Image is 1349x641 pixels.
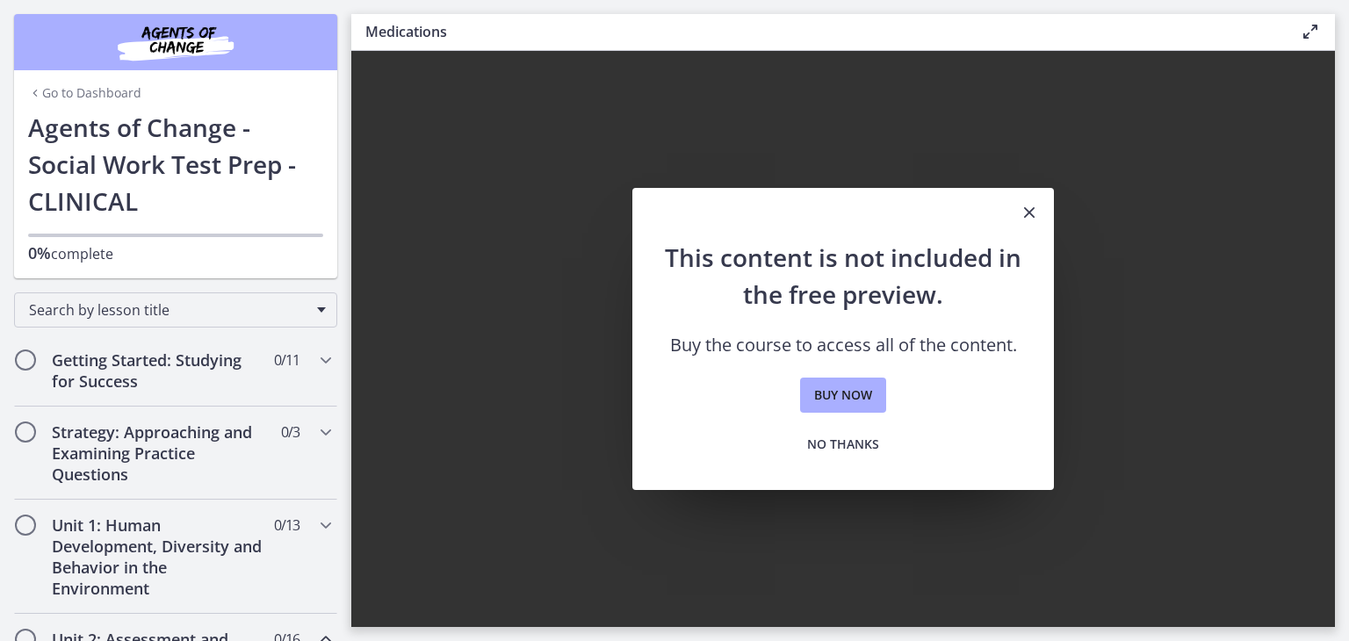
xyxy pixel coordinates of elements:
[29,300,308,320] span: Search by lesson title
[807,434,879,455] span: No thanks
[28,242,323,264] p: complete
[1005,188,1054,239] button: Close
[274,349,299,371] span: 0 / 11
[70,21,281,63] img: Agents of Change Social Work Test Prep
[800,378,886,413] a: Buy now
[28,242,51,263] span: 0%
[52,421,266,485] h2: Strategy: Approaching and Examining Practice Questions
[274,515,299,536] span: 0 / 13
[52,349,266,392] h2: Getting Started: Studying for Success
[365,21,1272,42] h3: Medications
[814,385,872,406] span: Buy now
[52,515,266,599] h2: Unit 1: Human Development, Diversity and Behavior in the Environment
[14,292,337,328] div: Search by lesson title
[660,239,1026,313] h2: This content is not included in the free preview.
[28,109,323,220] h1: Agents of Change - Social Work Test Prep - CLINICAL
[793,427,893,462] button: No thanks
[660,334,1026,357] p: Buy the course to access all of the content.
[28,84,141,102] a: Go to Dashboard
[281,421,299,443] span: 0 / 3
